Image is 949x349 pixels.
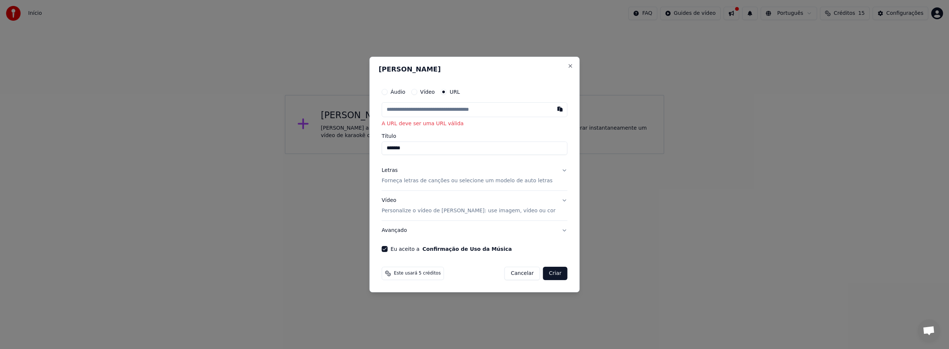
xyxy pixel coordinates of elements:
button: Cancelar [505,267,540,280]
button: Avançado [382,221,568,240]
button: Eu aceito a [423,246,512,252]
button: VídeoPersonalize o vídeo de [PERSON_NAME]: use imagem, vídeo ou cor [382,191,568,220]
div: Letras [382,167,398,174]
label: Eu aceito a [391,246,512,252]
p: A URL deve ser uma URL válida [382,120,568,127]
button: LetrasForneça letras de canções ou selecione um modelo de auto letras [382,161,568,190]
span: Este usará 5 créditos [394,270,441,276]
p: Forneça letras de canções ou selecione um modelo de auto letras [382,177,553,185]
label: URL [450,89,460,94]
label: Vídeo [420,89,435,94]
label: Áudio [391,89,406,94]
div: Vídeo [382,197,556,215]
p: Personalize o vídeo de [PERSON_NAME]: use imagem, vídeo ou cor [382,207,556,215]
h2: [PERSON_NAME] [379,66,571,73]
label: Título [382,133,568,139]
button: Criar [543,267,568,280]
